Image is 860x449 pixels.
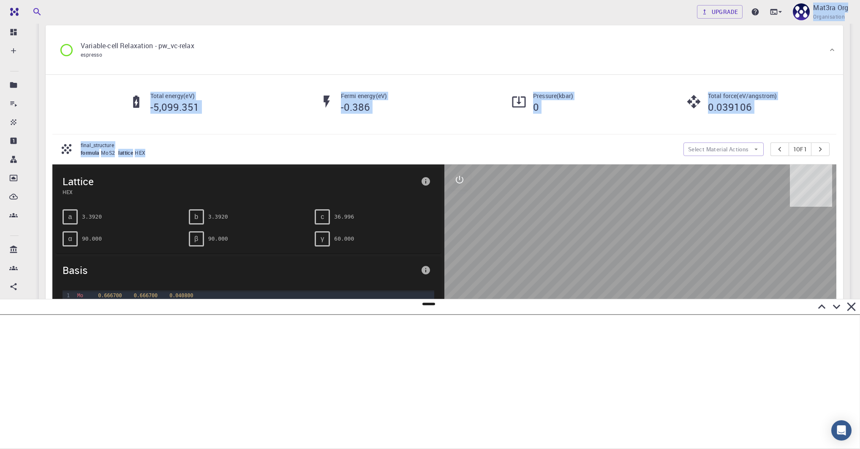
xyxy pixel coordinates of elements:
p: Total force ( eV/angstrom ) [708,92,777,100]
p: Total energy ( eV ) [150,92,199,100]
h5: -5,099.351 [150,100,199,114]
img: Mat3ra Org [793,3,810,20]
span: formula [81,149,101,156]
button: Upgrade [697,5,743,19]
pre: 3.3920 [208,209,228,224]
span: a [68,213,72,221]
span: Organisation [813,13,845,21]
h5: 0 [533,100,573,114]
span: β [194,235,198,243]
span: Basis [63,263,417,277]
span: Mo [77,293,83,298]
span: γ [321,235,324,243]
p: Variable-cell Relaxation - pw_vc-relax [81,41,194,51]
img: logo [7,8,19,16]
h5: 0.039106 [708,100,777,114]
pre: 3.3920 [82,209,102,224]
div: 1 [63,292,71,299]
pre: 90.000 [208,231,228,246]
button: info [417,173,434,190]
button: info [417,262,434,279]
span: HEX [63,188,417,196]
span: lattice [118,149,135,156]
span: MoS2 [101,149,119,156]
div: Variable-cell Relaxation - pw_vc-relaxespresso [46,25,843,74]
span: Lattice [63,175,417,188]
div: Open Intercom Messenger [831,420,852,441]
button: 1of1 [789,142,812,156]
span: b [194,213,198,221]
p: final_structure [81,141,677,149]
p: Mat3ra Org [813,3,848,13]
span: 0.666700 [134,293,158,298]
pre: 36.996 [334,209,354,224]
div: pager [770,142,830,156]
span: espresso [81,51,102,58]
pre: 60.000 [334,231,354,246]
span: c [321,213,324,221]
pre: 90.000 [82,231,102,246]
span: 0.666700 [98,293,122,298]
button: Select Material Actions [683,142,764,156]
p: Pressure ( kbar ) [533,92,573,100]
p: Fermi energy ( eV ) [341,92,387,100]
span: 0.040800 [169,293,193,298]
span: HEX [135,149,149,156]
span: Support [18,6,48,14]
span: α [68,235,72,243]
h5: -0.386 [341,100,387,114]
